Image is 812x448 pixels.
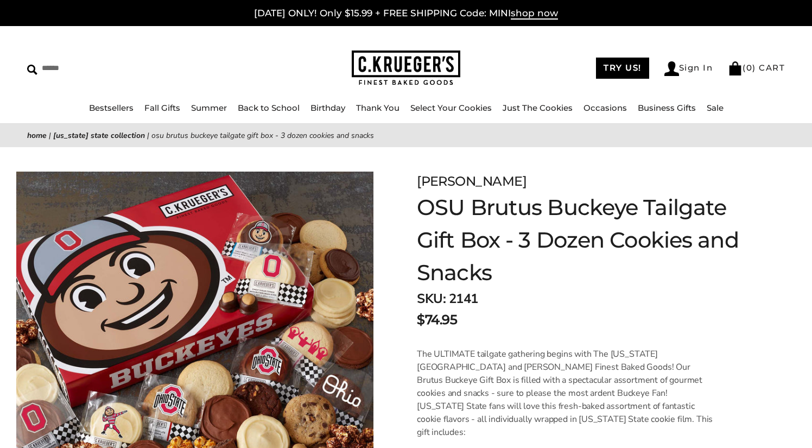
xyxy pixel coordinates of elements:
span: | [49,130,51,141]
a: Back to School [238,103,300,113]
span: The ULTIMATE tailgate gathering begins with The [US_STATE][GEOGRAPHIC_DATA] and [PERSON_NAME] Fin... [417,348,713,438]
a: Select Your Cookies [410,103,492,113]
img: Bag [728,61,743,75]
span: shop now [511,8,558,20]
a: Sign In [664,61,713,76]
span: 0 [746,62,753,73]
a: Thank You [356,103,399,113]
a: Occasions [583,103,627,113]
span: 2141 [449,290,478,307]
img: Account [664,61,679,76]
a: Bestsellers [89,103,134,113]
span: | [147,130,149,141]
strong: SKU: [417,290,446,307]
img: Search [27,65,37,75]
a: Fall Gifts [144,103,180,113]
nav: breadcrumbs [27,129,785,142]
span: $74.95 [417,310,457,330]
a: Birthday [310,103,345,113]
a: [US_STATE] State Collection [53,130,145,141]
a: TRY US! [596,58,649,79]
img: C.KRUEGER'S [352,51,460,86]
input: Search [27,60,206,77]
a: Sale [707,103,724,113]
a: Business Gifts [638,103,696,113]
a: Just The Cookies [503,103,573,113]
a: Summer [191,103,227,113]
h1: OSU Brutus Buckeye Tailgate Gift Box - 3 Dozen Cookies and Snacks [417,191,758,289]
a: [DATE] ONLY! Only $15.99 + FREE SHIPPING Code: MINIshop now [254,8,558,20]
div: [PERSON_NAME] [417,172,758,191]
a: (0) CART [728,62,785,73]
a: Home [27,130,47,141]
span: OSU Brutus Buckeye Tailgate Gift Box - 3 Dozen Cookies and Snacks [151,130,374,141]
